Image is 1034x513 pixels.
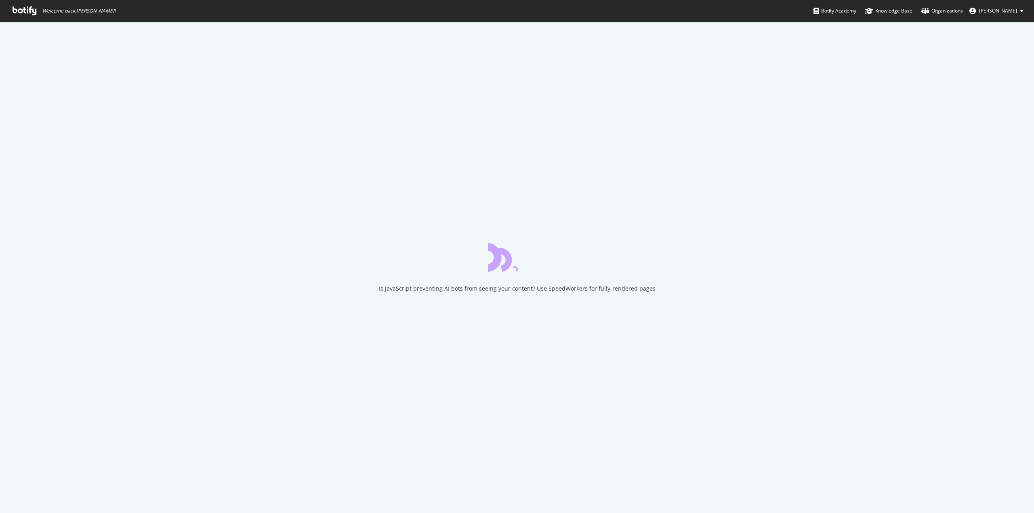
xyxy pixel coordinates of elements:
[963,4,1030,17] button: [PERSON_NAME]
[979,7,1017,14] span: Greg M
[865,7,912,15] div: Knowledge Base
[813,7,856,15] div: Botify Academy
[379,285,656,293] div: Is JavaScript preventing AI bots from seeing your content? Use SpeedWorkers for fully-rendered pages
[488,243,546,272] div: animation
[921,7,963,15] div: Organizations
[42,8,116,14] span: Welcome back, [PERSON_NAME] !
